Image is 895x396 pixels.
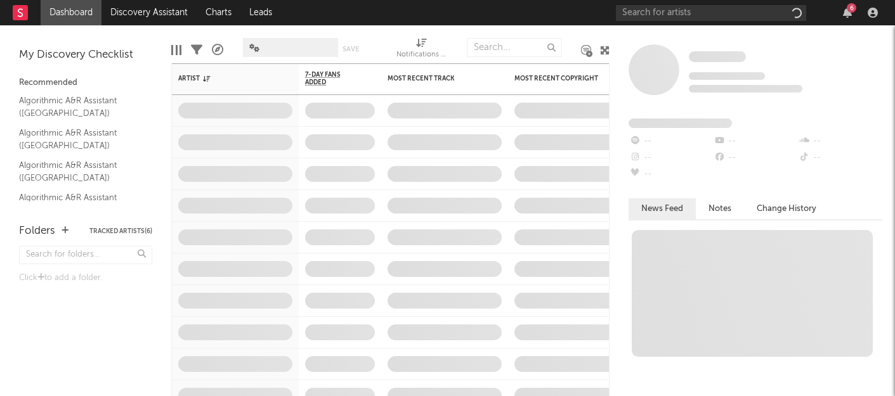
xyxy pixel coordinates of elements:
[396,32,447,68] div: Notifications (Artist)
[19,75,152,91] div: Recommended
[178,75,273,82] div: Artist
[19,126,140,152] a: Algorithmic A&R Assistant ([GEOGRAPHIC_DATA])
[798,150,882,166] div: --
[843,8,852,18] button: 6
[744,198,829,219] button: Change History
[798,133,882,150] div: --
[396,48,447,63] div: Notifications (Artist)
[629,198,696,219] button: News Feed
[689,85,802,93] span: 0 fans last week
[343,46,359,53] button: Save
[467,38,562,57] input: Search...
[89,228,152,234] button: Tracked Artists(6)
[19,224,55,239] div: Folders
[847,3,856,13] div: 6
[19,246,152,264] input: Search for folders...
[191,32,202,68] div: Filters
[19,158,140,184] a: Algorithmic A&R Assistant ([GEOGRAPHIC_DATA])
[19,48,152,63] div: My Discovery Checklist
[629,118,732,128] span: Fans Added by Platform
[19,191,140,217] a: Algorithmic A&R Assistant ([GEOGRAPHIC_DATA])
[713,150,797,166] div: --
[629,166,713,182] div: --
[19,271,152,286] div: Click to add a folder.
[629,133,713,150] div: --
[689,51,746,63] a: Some Artist
[19,94,140,120] a: Algorithmic A&R Assistant ([GEOGRAPHIC_DATA])
[514,75,610,82] div: Most Recent Copyright
[388,75,483,82] div: Most Recent Track
[616,5,806,21] input: Search for artists
[696,198,744,219] button: Notes
[212,32,223,68] div: A&R Pipeline
[713,133,797,150] div: --
[305,71,356,86] span: 7-Day Fans Added
[689,51,746,62] span: Some Artist
[629,150,713,166] div: --
[171,32,181,68] div: Edit Columns
[689,72,765,80] span: Tracking Since: [DATE]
